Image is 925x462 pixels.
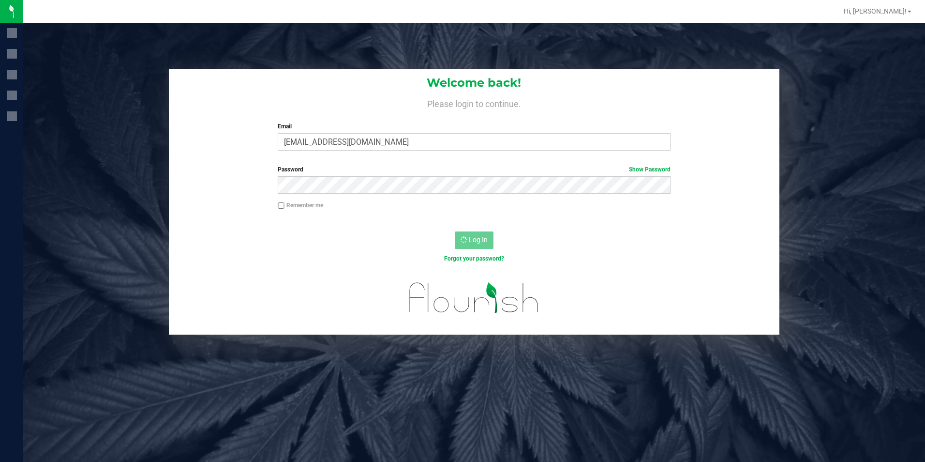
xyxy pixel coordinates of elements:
[169,77,780,89] h1: Welcome back!
[469,236,488,244] span: Log In
[278,122,671,131] label: Email
[278,201,323,210] label: Remember me
[629,166,671,173] a: Show Password
[278,202,284,209] input: Remember me
[278,166,303,173] span: Password
[398,273,551,323] img: flourish_logo.svg
[455,231,493,249] button: Log In
[444,255,504,262] a: Forgot your password?
[169,97,780,108] h4: Please login to continue.
[844,7,907,15] span: Hi, [PERSON_NAME]!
